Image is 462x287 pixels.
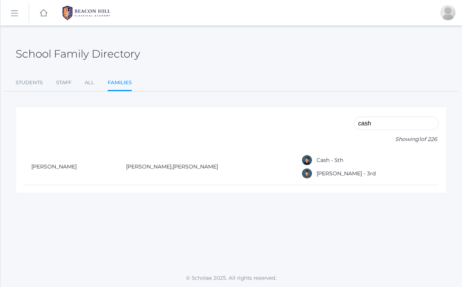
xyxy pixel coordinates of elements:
p: Showing of 226 [354,135,439,143]
div: Heather Porter [440,5,456,20]
a: Families [108,75,132,91]
span: 1 [419,136,421,143]
div: Cash Kilian [301,154,313,166]
a: [PERSON_NAME] - 3rd [317,170,376,177]
p: © Scholae 2025. All rights reserved. [0,274,462,282]
a: Staff [56,75,71,90]
a: [PERSON_NAME] [126,163,171,170]
h2: School Family Directory [16,48,140,60]
a: All [85,75,94,90]
div: Jackson Kilian [301,168,313,179]
a: [PERSON_NAME] [31,163,77,170]
a: Cash - 5th [317,157,343,164]
td: , [118,149,294,185]
img: 1_BHCALogos-05.png [58,3,115,22]
input: Filter by name [354,117,439,130]
a: [PERSON_NAME] [173,163,218,170]
a: Students [16,75,43,90]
